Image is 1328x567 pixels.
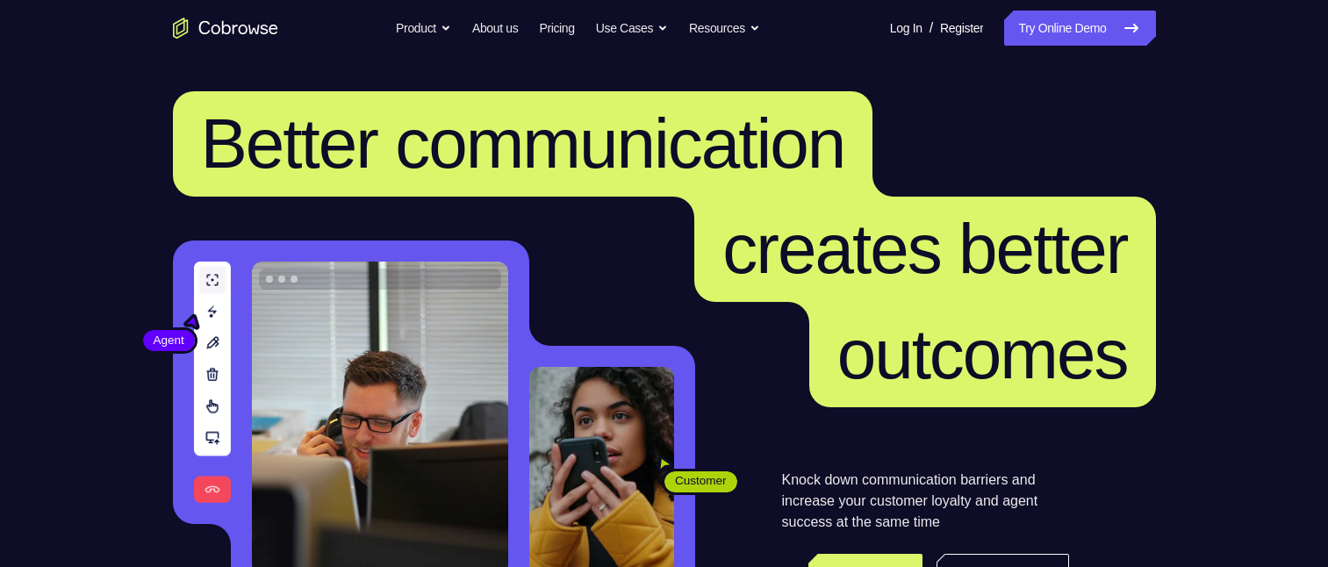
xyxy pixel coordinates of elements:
span: / [930,18,933,39]
span: Better communication [201,104,845,183]
a: Pricing [539,11,574,46]
a: About us [472,11,518,46]
a: Log In [890,11,922,46]
a: Register [940,11,983,46]
a: Go to the home page [173,18,278,39]
span: creates better [722,210,1127,288]
span: outcomes [837,315,1128,393]
button: Product [396,11,451,46]
button: Use Cases [596,11,668,46]
p: Knock down communication barriers and increase your customer loyalty and agent success at the sam... [782,470,1069,533]
a: Try Online Demo [1004,11,1155,46]
button: Resources [689,11,760,46]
